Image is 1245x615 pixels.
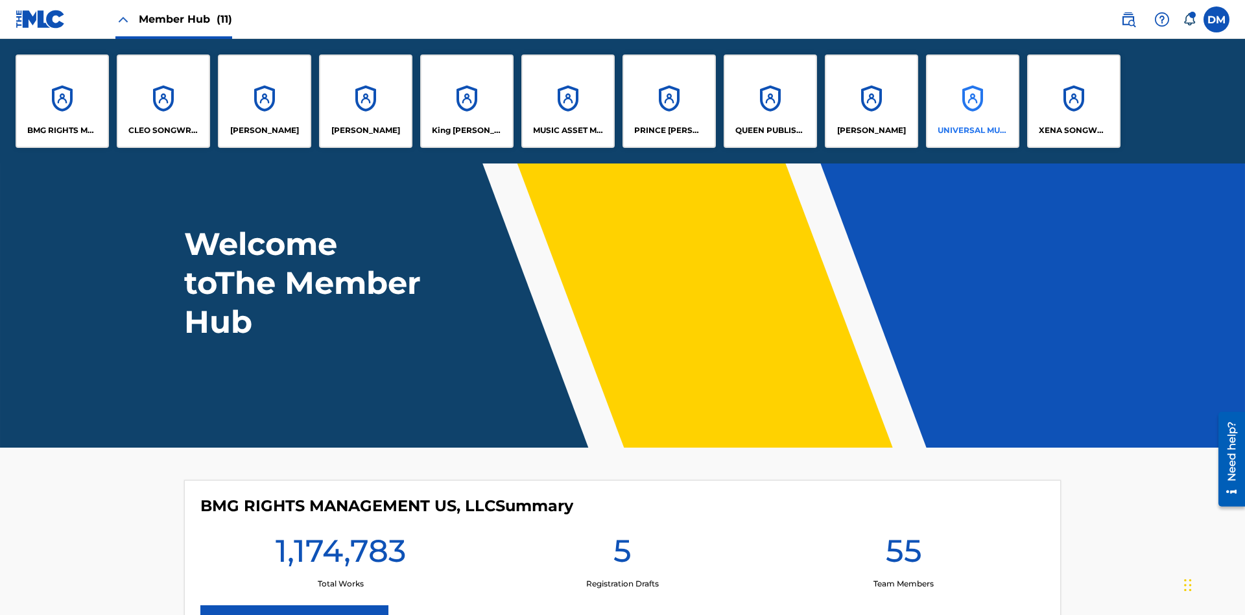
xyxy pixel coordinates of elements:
[331,125,400,136] p: EYAMA MCSINGER
[217,13,232,25] span: (11)
[115,12,131,27] img: Close
[825,54,918,148] a: Accounts[PERSON_NAME]
[200,496,573,516] h4: BMG RIGHTS MANAGEMENT US, LLC
[1209,407,1245,513] iframe: Resource Center
[1120,12,1136,27] img: search
[1027,54,1120,148] a: AccountsXENA SONGWRITER
[128,125,199,136] p: CLEO SONGWRITER
[1180,553,1245,615] iframe: Chat Widget
[1039,125,1109,136] p: XENA SONGWRITER
[873,578,934,590] p: Team Members
[230,125,299,136] p: ELVIS COSTELLO
[1149,6,1175,32] div: Help
[117,54,210,148] a: AccountsCLEO SONGWRITER
[184,224,427,341] h1: Welcome to The Member Hub
[319,54,412,148] a: Accounts[PERSON_NAME]
[1203,6,1229,32] div: User Menu
[837,125,906,136] p: RONALD MCTESTERSON
[318,578,364,590] p: Total Works
[139,12,232,27] span: Member Hub
[521,54,615,148] a: AccountsMUSIC ASSET MANAGEMENT (MAM)
[622,54,716,148] a: AccountsPRINCE [PERSON_NAME]
[1184,566,1192,605] div: Drag
[27,125,98,136] p: BMG RIGHTS MANAGEMENT US, LLC
[420,54,514,148] a: AccountsKing [PERSON_NAME]
[634,125,705,136] p: PRINCE MCTESTERSON
[886,531,922,578] h1: 55
[218,54,311,148] a: Accounts[PERSON_NAME]
[16,54,109,148] a: AccountsBMG RIGHTS MANAGEMENT US, LLC
[926,54,1019,148] a: AccountsUNIVERSAL MUSIC PUB GROUP
[16,10,65,29] img: MLC Logo
[735,125,806,136] p: QUEEN PUBLISHA
[586,578,659,590] p: Registration Drafts
[1154,12,1170,27] img: help
[1115,6,1141,32] a: Public Search
[1183,13,1196,26] div: Notifications
[938,125,1008,136] p: UNIVERSAL MUSIC PUB GROUP
[276,531,406,578] h1: 1,174,783
[613,531,632,578] h1: 5
[533,125,604,136] p: MUSIC ASSET MANAGEMENT (MAM)
[724,54,817,148] a: AccountsQUEEN PUBLISHA
[432,125,503,136] p: King McTesterson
